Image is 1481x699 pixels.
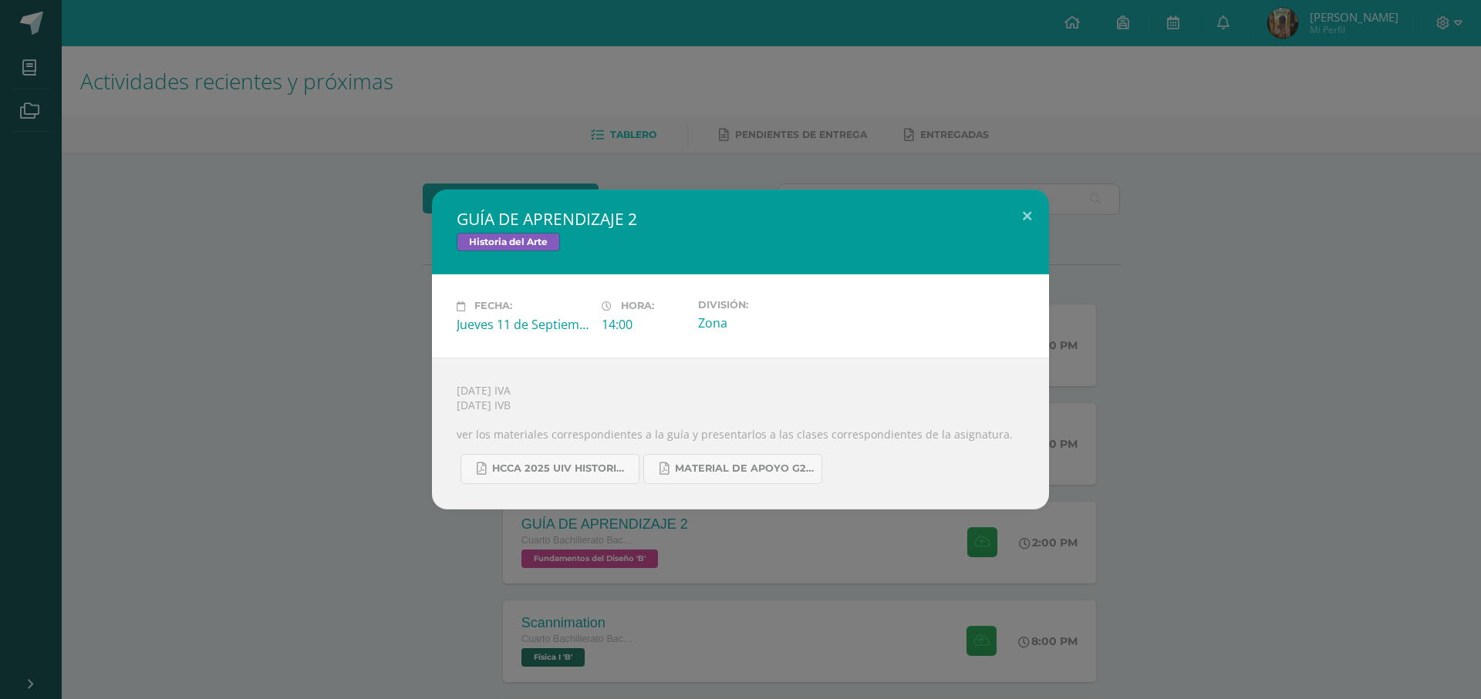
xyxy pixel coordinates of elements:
[432,358,1049,509] div: [DATE] IVA [DATE] IVB ver los materiales correspondientes a la guía y presentarlos a las clases c...
[474,301,512,312] span: Fecha:
[643,454,822,484] a: MATERIAL DE APOYO G2 HISTORIA.pdf
[457,233,560,251] span: Historia del Arte
[698,299,831,311] label: División:
[675,462,814,475] span: MATERIAL DE APOYO G2 HISTORIA.pdf
[457,316,589,333] div: Jueves 11 de Septiembre
[698,314,831,331] div: Zona
[457,208,1024,230] h2: GUÍA DE APRENDIZAJE 2
[621,301,654,312] span: Hora:
[602,316,686,333] div: 14:00
[492,462,631,475] span: HCCA 2025 UIV HISTORIA DEL ARTE.docx.pdf
[1005,190,1049,242] button: Close (Esc)
[460,454,639,484] a: HCCA 2025 UIV HISTORIA DEL ARTE.docx.pdf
